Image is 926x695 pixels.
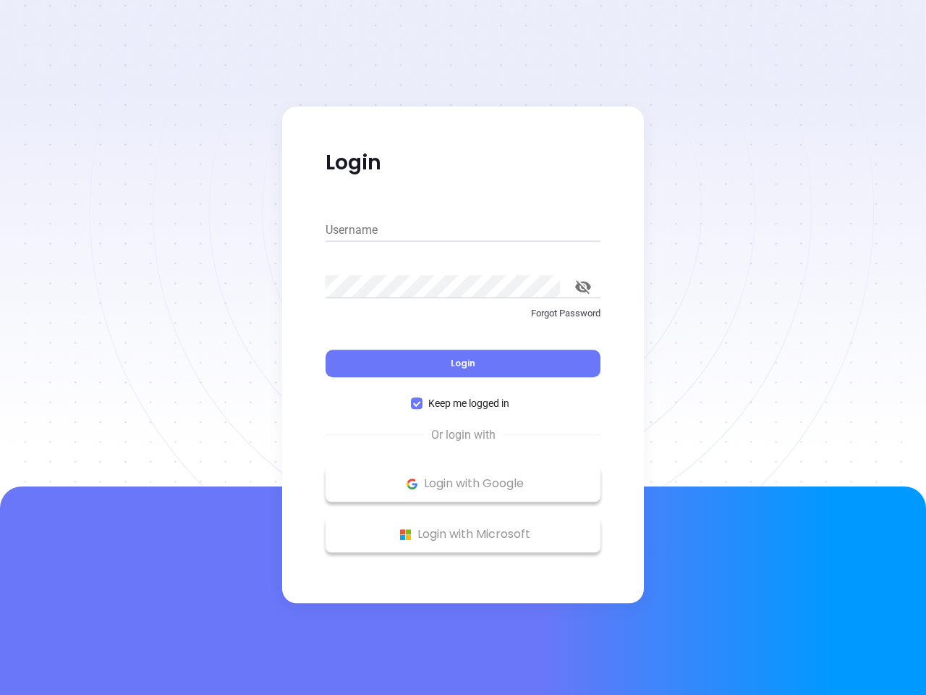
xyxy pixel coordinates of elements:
p: Login with Google [333,473,593,494]
button: Google Logo Login with Google [326,466,600,502]
img: Microsoft Logo [396,526,415,544]
button: Login [326,350,600,377]
button: toggle password visibility [566,269,600,304]
p: Login with Microsoft [333,523,593,545]
span: Keep me logged in [422,395,515,411]
p: Login [326,150,600,176]
span: Login [451,357,475,369]
a: Forgot Password [326,306,600,332]
img: Google Logo [403,475,421,493]
span: Or login with [424,426,503,444]
p: Forgot Password [326,306,600,321]
button: Microsoft Logo Login with Microsoft [326,516,600,552]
